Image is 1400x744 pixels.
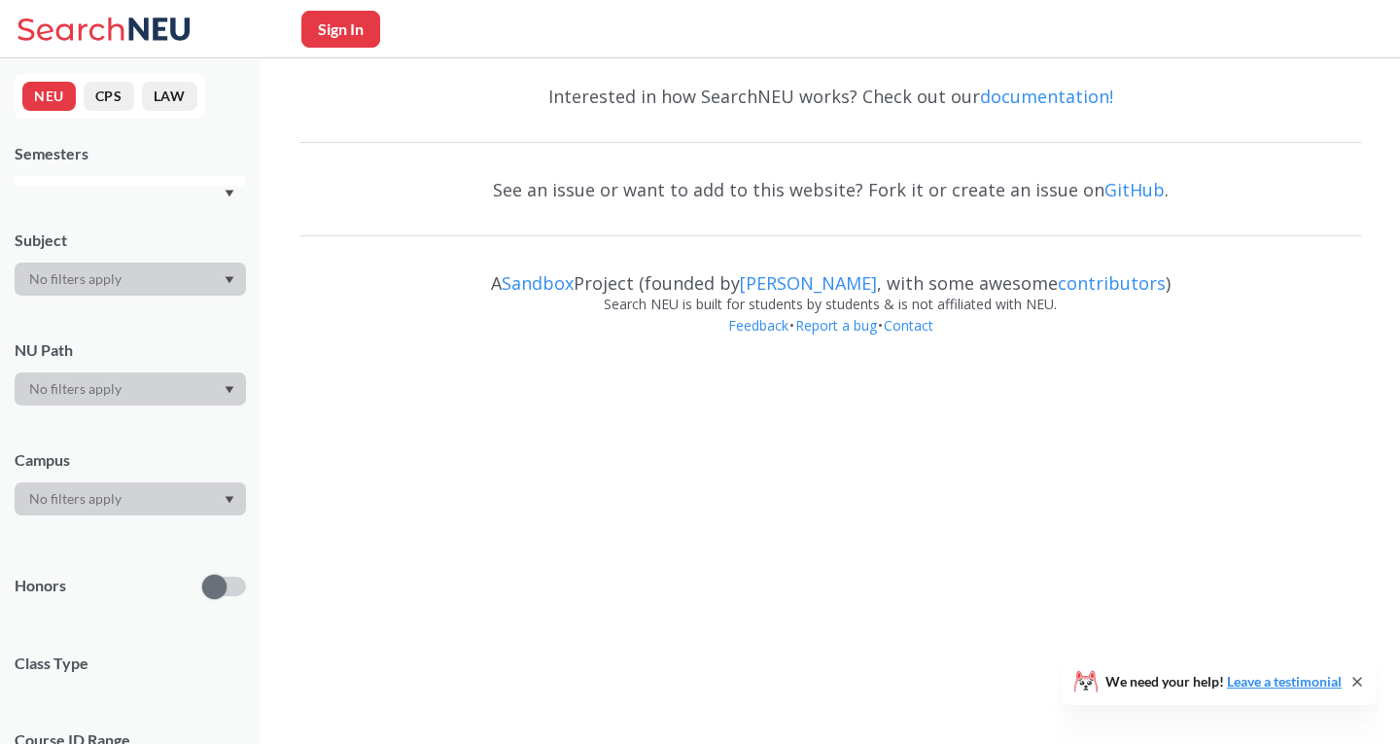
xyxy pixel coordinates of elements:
svg: Dropdown arrow [225,276,234,284]
div: Search NEU is built for students by students & is not affiliated with NEU. [299,294,1361,315]
button: Sign In [301,11,380,48]
span: Class Type [15,653,246,674]
div: Semesters [15,143,246,164]
div: NU Path [15,339,246,361]
span: We need your help! [1105,675,1342,689]
a: documentation! [980,85,1113,108]
a: [PERSON_NAME] [740,271,877,295]
a: Leave a testimonial [1227,673,1342,690]
svg: Dropdown arrow [225,386,234,394]
div: • • [299,315,1361,366]
div: Dropdown arrow [15,263,246,296]
div: See an issue or want to add to this website? Fork it or create an issue on . [299,161,1361,218]
a: contributors [1058,271,1166,295]
a: Feedback [727,316,789,335]
div: Dropdown arrow [15,372,246,406]
a: GitHub [1104,178,1165,201]
button: CPS [84,82,134,111]
svg: Dropdown arrow [225,190,234,197]
a: Contact [883,316,934,335]
div: Interested in how SearchNEU works? Check out our [299,68,1361,124]
p: Honors [15,575,66,597]
button: LAW [142,82,197,111]
a: Sandbox [502,271,574,295]
a: Report a bug [794,316,878,335]
div: A Project (founded by , with some awesome ) [299,255,1361,294]
div: Dropdown arrow [15,482,246,515]
button: NEU [22,82,76,111]
svg: Dropdown arrow [225,496,234,504]
div: Campus [15,449,246,471]
div: Subject [15,230,246,251]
